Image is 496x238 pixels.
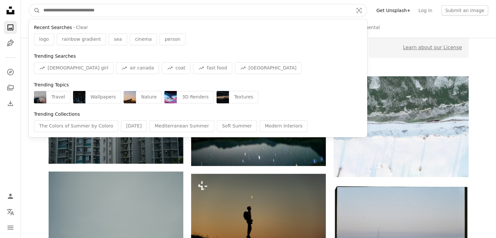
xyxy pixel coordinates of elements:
a: Two sailboats on calm ocean water at dusk [334,227,468,233]
span: rainbow gradient [62,36,101,43]
a: Photos [4,21,17,34]
a: Collections [4,81,17,94]
a: Get Unsplash+ [372,5,414,16]
button: Language [4,205,17,218]
span: sea [114,36,122,43]
button: Clear [76,24,88,31]
div: Mediterranean Summer [149,120,214,132]
div: · [34,24,362,31]
span: fast food [207,65,227,71]
span: air canada [130,65,154,71]
span: [DEMOGRAPHIC_DATA] girl [48,65,108,71]
img: premium_photo-1756177506526-26fb2a726f4a [34,91,46,103]
div: Modern Interiors [260,120,308,132]
span: Trending Collections [34,112,80,117]
span: Recent Searches [34,24,72,31]
img: premium_photo-1754984826162-5de96e38a4e4 [164,91,177,103]
div: [DATE] [121,120,147,132]
div: Soft Summer [217,120,257,132]
button: Menu [4,221,17,234]
div: Textures [229,91,259,103]
span: Trending Topics [34,82,69,87]
button: Search Unsplash [29,4,40,17]
span: logo [39,36,49,43]
img: premium_photo-1675873580289-213b32be1f1a [73,91,85,103]
span: Trending Searches [34,53,76,59]
a: Silhouette of a hiker looking at the moon at sunset. [191,216,326,221]
a: Illustrations [4,37,17,50]
div: Wallpapers [85,91,121,103]
a: Explore [4,66,17,79]
span: cinema [135,36,152,43]
img: premium_photo-1751520788468-d3b7b4b94a8e [124,91,136,103]
a: Download History [4,97,17,110]
div: Nature [136,91,162,103]
img: Snow covered landscape with frozen water [334,76,468,177]
a: Learn about our License [403,45,462,51]
button: Visual search [351,4,367,17]
button: Submit an image [441,5,488,16]
img: photo-1756232684964-09e6bee67c30 [217,91,229,103]
a: Log in [414,5,436,16]
a: Home — Unsplash [4,4,17,18]
div: The Colors of Summer by Coloro [34,120,118,132]
span: person [165,36,180,43]
span: [GEOGRAPHIC_DATA] [248,65,296,71]
form: Find visuals sitewide [29,4,367,17]
a: Snow covered landscape with frozen water [334,124,468,129]
span: coat [175,65,185,71]
a: Log in / Sign up [4,190,17,203]
div: Travel [46,91,70,103]
div: 3D Renders [177,91,214,103]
